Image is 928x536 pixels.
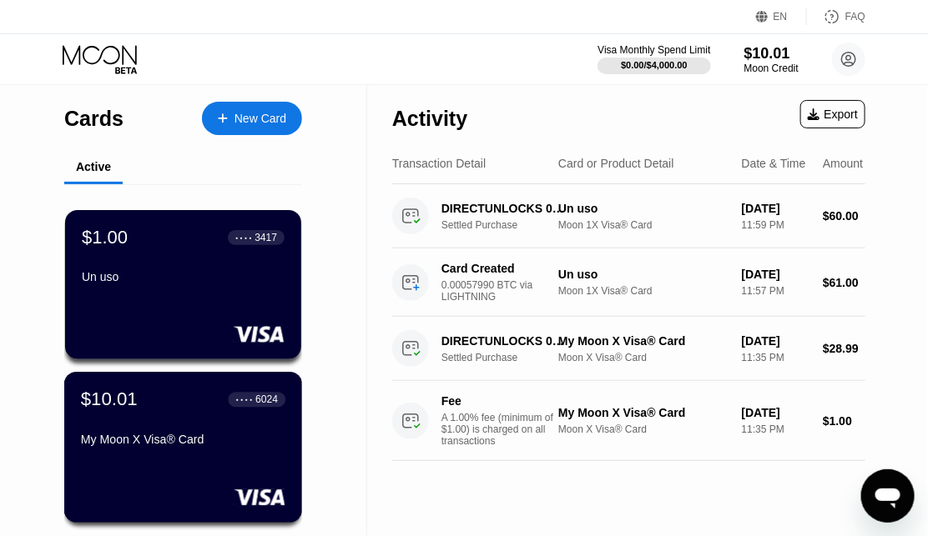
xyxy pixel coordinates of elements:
[742,352,809,363] div: 11:35 PM
[236,397,253,402] div: ● ● ● ●
[558,352,729,363] div: Moon X Visa® Card
[742,268,809,281] div: [DATE]
[392,157,486,170] div: Transaction Detail
[392,107,467,131] div: Activity
[558,268,729,281] div: Un uso
[558,334,729,348] div: My Moon X Visa® Card
[756,8,807,25] div: EN
[742,423,809,435] div: 11:35 PM
[441,334,569,348] div: DIRECTUNLOCKS 01782 860270 GB
[202,102,302,135] div: New Card
[742,157,806,170] div: Date & Time
[861,469,915,523] iframe: Button to launch messaging window
[808,108,858,121] div: Export
[774,11,788,23] div: EN
[823,342,865,355] div: $28.99
[558,202,729,215] div: Un uso
[235,235,252,240] div: ● ● ● ●
[81,388,138,410] div: $10.01
[823,276,865,289] div: $61.00
[598,44,710,74] div: Visa Monthly Spend Limit$0.00/$4,000.00
[558,157,674,170] div: Card or Product Detail
[65,210,301,359] div: $1.00● ● ● ●3417Un uso
[742,219,809,231] div: 11:59 PM
[392,184,865,248] div: DIRECTUNLOCKS 01782 860270 GBSettled PurchaseUn usoMoon 1X Visa® Card[DATE]11:59 PM$60.00
[744,45,799,63] div: $10.01
[742,334,809,348] div: [DATE]
[823,209,865,223] div: $60.00
[823,414,865,428] div: $1.00
[598,44,710,56] div: Visa Monthly Spend Limit
[64,107,124,131] div: Cards
[441,262,569,275] div: Card Created
[65,373,301,522] div: $10.01● ● ● ●6024My Moon X Visa® Card
[558,406,729,419] div: My Moon X Visa® Card
[255,393,278,405] div: 6024
[845,11,865,23] div: FAQ
[235,112,286,126] div: New Card
[621,60,688,70] div: $0.00 / $4,000.00
[742,406,809,419] div: [DATE]
[441,279,579,303] div: 0.00057990 BTC via LIGHTNING
[76,160,111,173] div: Active
[807,8,865,25] div: FAQ
[558,285,729,297] div: Moon 1X Visa® Card
[82,270,285,283] div: Un uso
[441,219,579,231] div: Settled Purchase
[558,423,729,435] div: Moon X Visa® Card
[441,202,569,215] div: DIRECTUNLOCKS 01782 860270 GB
[441,412,567,447] div: A 1.00% fee (minimum of $1.00) is charged on all transactions
[742,202,809,215] div: [DATE]
[441,394,558,408] div: Fee
[558,219,729,231] div: Moon 1X Visa® Card
[392,381,865,461] div: FeeA 1.00% fee (minimum of $1.00) is charged on all transactionsMy Moon X Visa® CardMoon X Visa® ...
[744,63,799,74] div: Moon Credit
[800,100,865,128] div: Export
[441,352,579,363] div: Settled Purchase
[823,157,863,170] div: Amount
[392,248,865,317] div: Card Created0.00057990 BTC via LIGHTNINGUn usoMoon 1X Visa® Card[DATE]11:57 PM$61.00
[255,232,277,243] div: 3417
[742,285,809,297] div: 11:57 PM
[81,433,285,446] div: My Moon X Visa® Card
[392,317,865,381] div: DIRECTUNLOCKS 01782 860270 GBSettled PurchaseMy Moon X Visa® CardMoon X Visa® Card[DATE]11:35 PM$...
[82,227,128,248] div: $1.00
[744,45,799,74] div: $10.01Moon Credit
